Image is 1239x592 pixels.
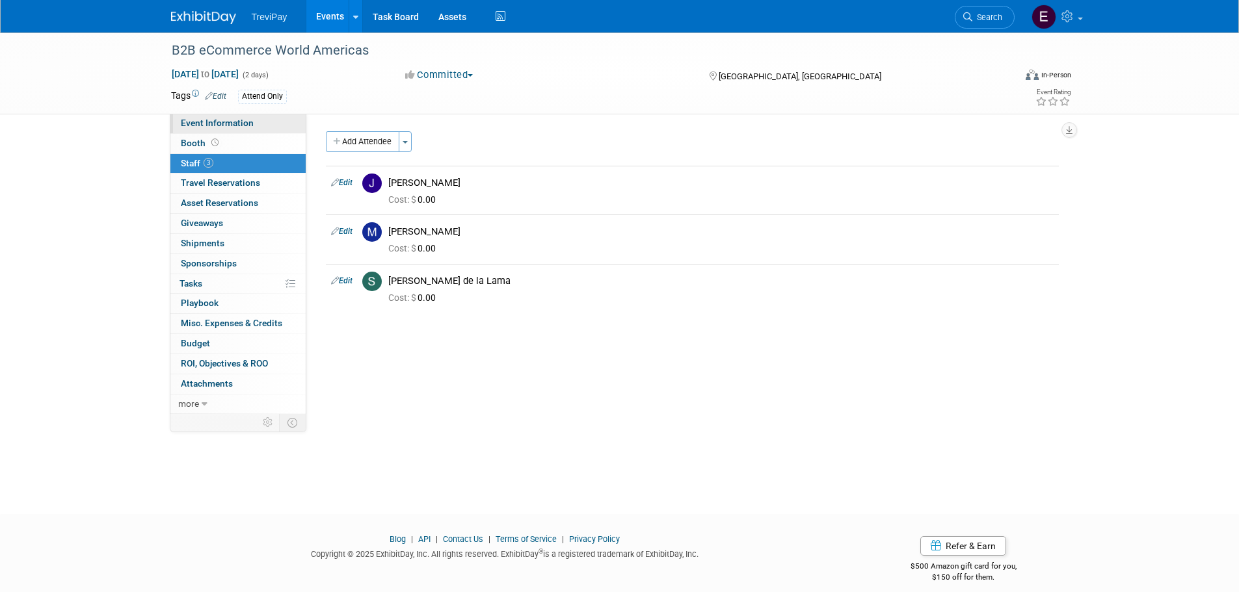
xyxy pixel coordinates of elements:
sup: ® [539,548,543,555]
span: Misc. Expenses & Credits [181,318,282,328]
img: S.jpg [362,272,382,291]
img: Eric Shipe [1032,5,1056,29]
span: | [559,534,567,544]
button: Committed [401,68,478,82]
div: Attend Only [238,90,287,103]
div: In-Person [1041,70,1071,80]
a: Edit [331,178,353,187]
a: Edit [331,276,353,285]
a: Event Information [170,114,306,133]
span: more [178,398,199,409]
img: M.jpg [362,222,382,242]
a: Edit [205,92,226,101]
span: 3 [204,158,213,168]
div: Copyright © 2025 ExhibitDay, Inc. All rights reserved. ExhibitDay is a registered trademark of Ex... [171,545,840,560]
span: Tasks [180,278,202,289]
span: Budget [181,338,210,348]
a: Blog [390,534,406,544]
a: Attachments [170,374,306,394]
span: Travel Reservations [181,177,260,188]
img: ExhibitDay [171,11,236,24]
a: API [418,534,431,544]
a: Playbook [170,294,306,313]
span: | [485,534,494,544]
a: Giveaways [170,214,306,233]
a: Edit [331,227,353,236]
td: Personalize Event Tab Strip [257,414,280,431]
a: Staff3 [170,154,306,174]
span: 0.00 [388,292,441,303]
span: [GEOGRAPHIC_DATA], [GEOGRAPHIC_DATA] [719,71,881,81]
span: | [433,534,441,544]
a: Terms of Service [496,534,557,544]
div: [PERSON_NAME] [388,225,1054,238]
span: Staff [181,158,213,168]
a: Privacy Policy [569,534,620,544]
a: Misc. Expenses & Credits [170,314,306,333]
td: Tags [171,89,226,104]
span: Playbook [181,298,219,308]
span: Shipments [181,238,224,248]
span: Cost: $ [388,194,418,205]
span: Event Information [181,118,254,128]
a: Refer & Earn [920,536,1006,556]
img: Format-Inperson.png [1026,70,1039,80]
span: TreviPay [252,12,287,22]
div: Event Rating [1035,89,1071,96]
span: Attachments [181,378,233,389]
span: 0.00 [388,243,441,253]
span: Booth [181,138,221,148]
span: Cost: $ [388,292,418,303]
a: Search [955,6,1015,29]
span: [DATE] [DATE] [171,68,239,80]
a: Shipments [170,234,306,253]
span: to [199,69,211,79]
img: J.jpg [362,174,382,193]
div: B2B eCommerce World Americas [167,39,995,62]
span: Cost: $ [388,243,418,253]
span: ROI, Objectives & ROO [181,358,268,368]
div: [PERSON_NAME] de la Lama [388,275,1054,287]
div: [PERSON_NAME] [388,177,1054,189]
a: Travel Reservations [170,174,306,193]
span: 0.00 [388,194,441,205]
a: Tasks [170,274,306,294]
div: $150 off for them. [859,572,1069,583]
a: ROI, Objectives & ROO [170,354,306,374]
span: Booth not reserved yet [209,138,221,148]
div: $500 Amazon gift card for you, [859,552,1069,582]
button: Add Attendee [326,131,399,152]
span: Giveaways [181,218,223,228]
a: more [170,394,306,414]
div: Event Format [938,68,1072,87]
a: Sponsorships [170,254,306,274]
span: (2 days) [241,71,269,79]
a: Contact Us [443,534,483,544]
td: Toggle Event Tabs [279,414,306,431]
span: Search [972,12,1002,22]
a: Asset Reservations [170,194,306,213]
a: Booth [170,134,306,153]
a: Budget [170,334,306,354]
span: Sponsorships [181,258,237,268]
span: Asset Reservations [181,198,258,208]
span: | [408,534,416,544]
